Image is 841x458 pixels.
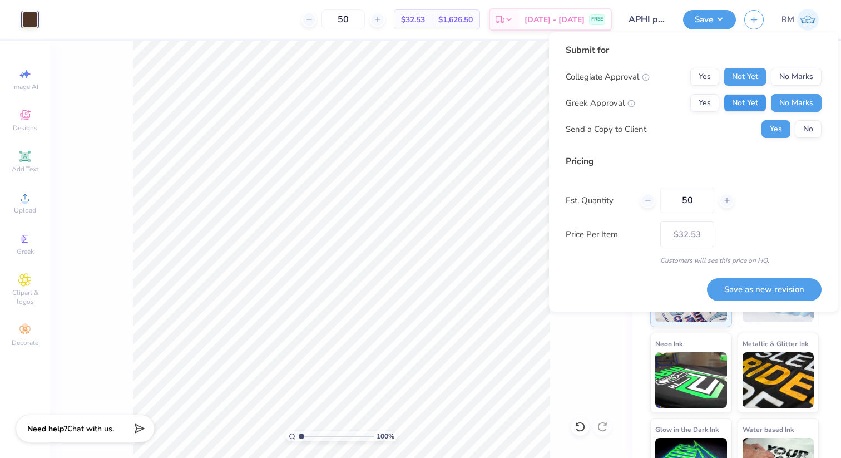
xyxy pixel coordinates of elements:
button: Yes [761,120,790,138]
span: $32.53 [401,14,425,26]
button: Save [683,10,736,29]
div: Send a Copy to Client [566,123,646,136]
button: No [795,120,822,138]
div: Pricing [566,155,822,168]
span: Add Text [12,165,38,174]
button: No Marks [771,68,822,86]
label: Est. Quantity [566,194,632,207]
span: Glow in the Dark Ink [655,423,719,435]
span: FREE [591,16,603,23]
img: Neon Ink [655,352,727,408]
span: Decorate [12,338,38,347]
button: Yes [690,94,719,112]
div: Customers will see this price on HQ. [566,255,822,265]
button: Not Yet [724,94,766,112]
img: Riley Mcdonald [797,9,819,31]
span: $1,626.50 [438,14,473,26]
div: Submit for [566,43,822,57]
div: Greek Approval [566,97,635,110]
span: RM [781,13,794,26]
span: Designs [13,124,37,132]
button: Not Yet [724,68,766,86]
input: – – [660,188,714,213]
button: No Marks [771,94,822,112]
span: Chat with us. [67,423,114,434]
span: Metallic & Glitter Ink [743,338,808,349]
input: – – [321,9,365,29]
button: Save as new revision [707,278,822,301]
input: Untitled Design [620,8,675,31]
a: RM [781,9,819,31]
span: Upload [14,206,36,215]
button: Yes [690,68,719,86]
img: Metallic & Glitter Ink [743,352,814,408]
span: Neon Ink [655,338,682,349]
span: [DATE] - [DATE] [525,14,585,26]
label: Price Per Item [566,228,652,241]
span: 100 % [377,431,394,441]
div: Collegiate Approval [566,71,650,83]
span: Water based Ink [743,423,794,435]
span: Image AI [12,82,38,91]
span: Clipart & logos [6,288,44,306]
span: Greek [17,247,34,256]
strong: Need help? [27,423,67,434]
